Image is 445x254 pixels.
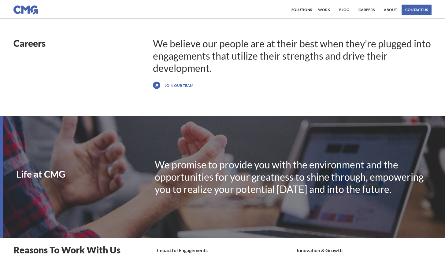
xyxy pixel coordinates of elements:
[13,6,38,15] img: CMG logo in blue.
[338,5,351,15] a: Blog
[153,38,432,74] div: We believe our people are at their best when they’re plugged into engagements that utilize their ...
[16,169,155,179] h1: Life at CMG
[357,5,376,15] a: Careers
[291,8,312,12] div: Solutions
[405,8,428,12] div: contact us
[317,5,332,15] a: work
[155,159,432,195] div: We promise to provide you with the environment and the opportunities for your greatness to shine ...
[382,5,399,15] a: About
[153,80,160,90] img: icon with arrow pointing up and to the right.
[163,80,195,90] a: Join our team
[13,38,153,49] h1: Careers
